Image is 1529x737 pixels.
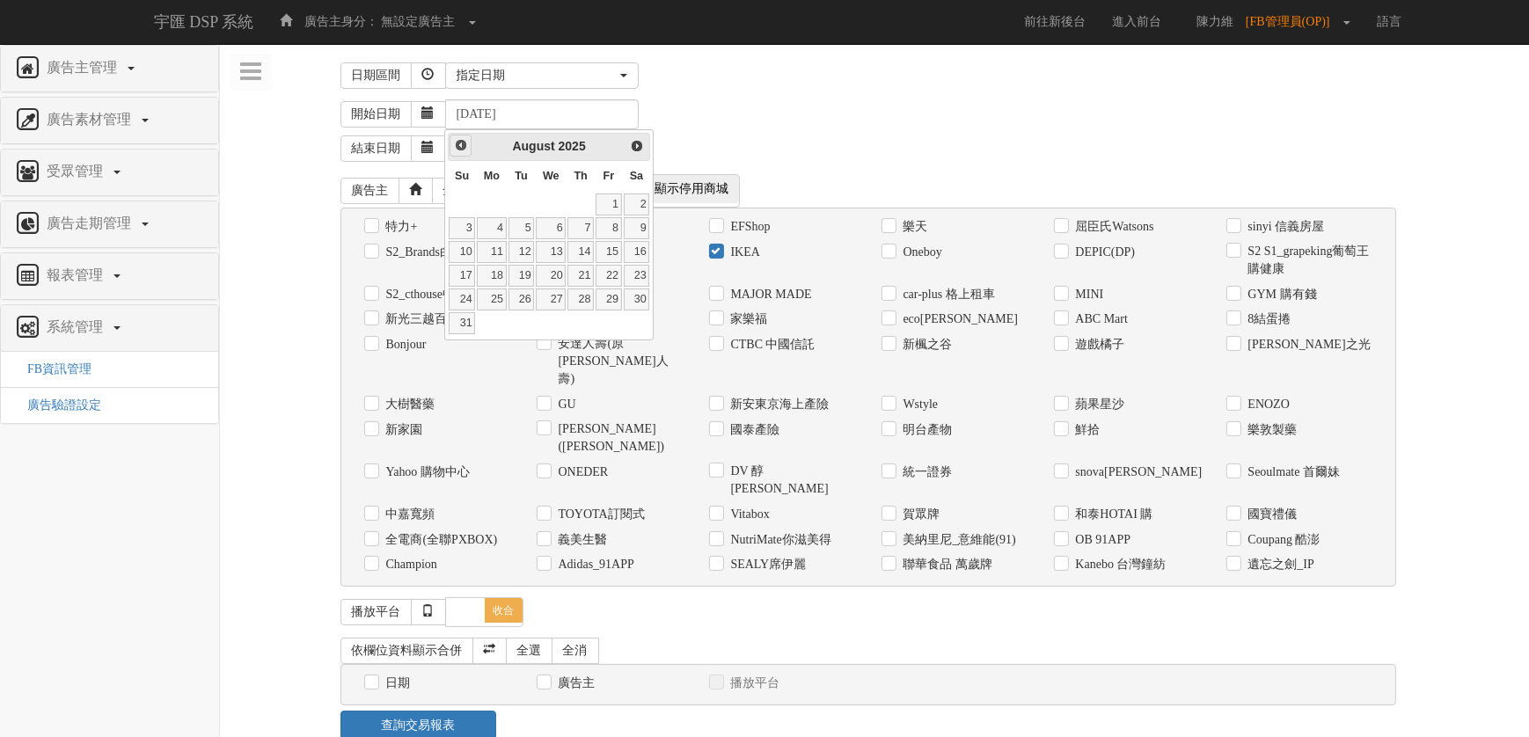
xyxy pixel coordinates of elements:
[449,265,475,287] a: 17
[14,262,205,290] a: 報表管理
[1072,506,1153,523] label: 和泰HOTAI 購
[1072,286,1104,303] label: MINI
[727,244,760,261] label: IKEA
[42,112,140,127] span: 廣告素材管理
[899,244,942,261] label: Oneboy
[1072,244,1136,261] label: DEPIC(DP)
[1244,556,1314,573] label: 遺忘之劍_IP
[899,421,953,439] label: 明台產物
[1072,556,1167,573] label: Kanebo 台灣鐘紡
[624,241,650,263] a: 16
[1072,310,1129,328] label: ABC Mart
[42,215,140,230] span: 廣告走期管理
[382,556,437,573] label: Champion
[554,531,608,549] label: 義美生醫
[449,288,475,310] a: 24
[382,531,498,549] label: 全電商(全聯PXBOX)
[381,15,455,28] span: 無設定廣告主
[42,319,112,334] span: 系統管理
[14,55,205,83] a: 廣告主管理
[624,217,650,239] a: 9
[554,396,576,413] label: GU
[624,193,650,215] a: 2
[727,218,771,236] label: EFShop
[727,506,770,523] label: Vitabox
[14,362,91,376] a: FB資訊管理
[382,675,411,692] label: 日期
[899,531,1016,549] label: 美納里尼_意維能(91)
[630,170,643,182] span: Saturday
[477,265,506,287] a: 18
[455,170,469,182] span: Sunday
[554,506,645,523] label: TOYOTA訂閱式
[596,217,622,239] a: 8
[382,506,435,523] label: 中嘉寬頻
[536,265,566,287] a: 20
[899,310,1019,328] label: eco[PERSON_NAME]
[1244,286,1317,303] label: GYM 購有錢
[554,675,596,692] label: 廣告主
[536,241,566,263] a: 13
[567,288,594,310] a: 28
[727,531,831,549] label: NutriMate你滋美得
[445,62,639,89] button: 指定日期
[484,170,500,182] span: Monday
[554,463,609,481] label: ONEDER
[42,267,112,282] span: 報表管理
[457,67,617,84] div: 指定日期
[727,556,807,573] label: SEALY席伊麗
[477,217,506,239] a: 4
[1244,218,1325,236] label: sinyi 信義房屋
[567,265,594,287] a: 21
[543,170,560,182] span: Wednesday
[632,175,739,203] span: 不顯示停用商城
[899,218,928,236] label: 樂天
[506,638,553,664] a: 全選
[382,421,423,439] label: 新家園
[382,218,418,236] label: 特力+
[727,675,780,692] label: 播放平台
[899,286,995,303] label: car-plus 格上租車
[574,170,587,182] span: Thursday
[727,336,816,354] label: CTBC 中國信託
[559,139,586,153] span: 2025
[304,15,378,28] span: 廣告主身分：
[552,638,599,664] a: 全消
[899,463,953,481] label: 統一證券
[1072,421,1101,439] label: 鮮拾
[1244,336,1371,354] label: [PERSON_NAME]之光
[14,398,101,412] span: 廣告驗證設定
[727,421,780,439] label: 國泰產險
[1244,531,1320,549] label: Coupang 酷澎
[1072,463,1200,481] label: snova[PERSON_NAME]
[899,336,953,354] label: 新楓之谷
[899,396,939,413] label: Wstyle
[727,463,855,498] label: DV 醇[PERSON_NAME]
[554,335,683,388] label: 安達人壽(原[PERSON_NAME]人壽)
[515,170,527,182] span: Tuesday
[454,138,468,152] span: Prev
[382,310,509,328] label: 新光三越百貨線上購物
[567,241,594,263] a: 14
[1246,15,1339,28] span: [FB管理員(OP)]
[596,265,622,287] a: 22
[450,135,472,157] a: Prev
[1072,336,1125,354] label: 遊戲橘子
[567,217,594,239] a: 7
[512,139,554,153] span: August
[449,312,475,334] a: 31
[477,241,506,263] a: 11
[508,265,535,287] a: 19
[624,288,650,310] a: 30
[382,336,427,354] label: Bonjour
[1244,243,1372,278] label: S2 S1_grapeking葡萄王購健康
[1244,396,1290,413] label: ENOZO
[42,164,112,179] span: 受眾管理
[536,288,566,310] a: 27
[42,60,126,75] span: 廣告主管理
[382,396,435,413] label: 大樹醫藥
[536,217,566,239] a: 6
[554,556,634,573] label: Adidas_91APP
[508,241,535,263] a: 12
[1244,310,1291,328] label: 8結蛋捲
